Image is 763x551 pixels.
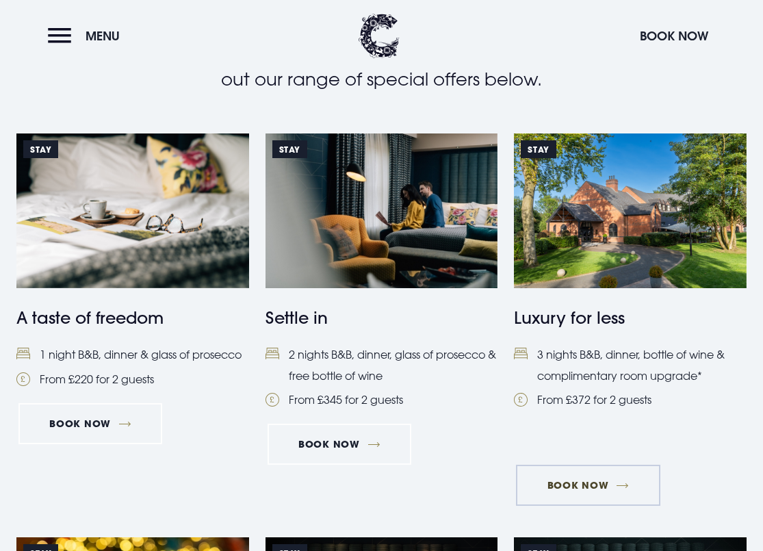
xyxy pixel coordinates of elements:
img: Bed [266,348,279,359]
img: Pound Coin [514,393,528,407]
a: Stay https://clandeboyelodge.s3-assets.com/offer-thumbnails/taste-of-freedom-special-offers-2025.... [16,133,249,389]
li: From £345 for 2 guests [266,389,498,410]
li: From £372 for 2 guests [514,389,747,410]
span: Stay [272,140,307,158]
li: 3 nights B&B, dinner, bottle of wine & complimentary room upgrade* [514,344,747,386]
img: Pound Coin [16,372,30,386]
img: Bed [16,348,30,359]
li: 2 nights B&B, dinner, glass of prosecco & free bottle of wine [266,344,498,386]
a: Stay https://clandeboyelodge.s3-assets.com/offer-thumbnails/Luxury-for-less-special-offer.png Lux... [514,133,747,445]
span: Stay [23,140,58,158]
h4: A taste of freedom [16,305,249,330]
img: Clandeboye Lodge [359,14,400,58]
a: Book Now [18,403,162,444]
a: Book Now [516,465,660,506]
img: Bed [514,348,528,359]
img: https://clandeboyelodge.s3-assets.com/offer-thumbnails/Settle-In-464x309.jpg [266,133,498,288]
span: Menu [86,28,120,44]
img: https://clandeboyelodge.s3-assets.com/offer-thumbnails/Luxury-for-less-special-offer.png [514,133,747,288]
img: https://clandeboyelodge.s3-assets.com/offer-thumbnails/taste-of-freedom-special-offers-2025.png [16,133,249,288]
h4: Settle in [266,305,498,330]
a: Book Now [268,424,411,465]
li: 1 night B&B, dinner & glass of prosecco [16,344,249,365]
img: Pound Coin [266,393,279,407]
h4: Luxury for less [514,305,747,330]
a: Stay https://clandeboyelodge.s3-assets.com/offer-thumbnails/Settle-In-464x309.jpg Settle in Bed2 ... [266,133,498,410]
button: Menu [48,21,127,51]
span: Stay [521,140,556,158]
li: From £220 for 2 guests [16,369,249,389]
button: Book Now [633,21,715,51]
